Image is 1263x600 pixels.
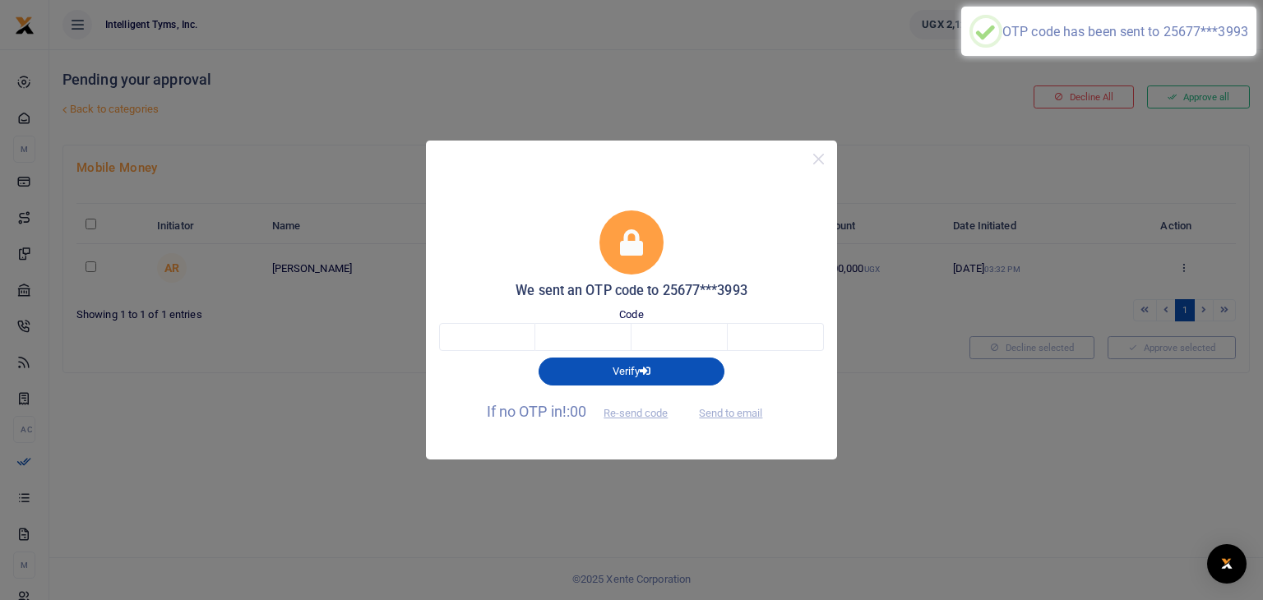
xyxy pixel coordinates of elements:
div: Open Intercom Messenger [1207,544,1247,584]
label: Code [619,307,643,323]
button: Close [807,147,830,171]
span: !:00 [562,403,586,420]
span: If no OTP in [487,403,682,420]
button: Verify [539,358,724,385]
div: OTP code has been sent to 25677***3993 [1002,24,1248,39]
h5: We sent an OTP code to 25677***3993 [439,283,824,299]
